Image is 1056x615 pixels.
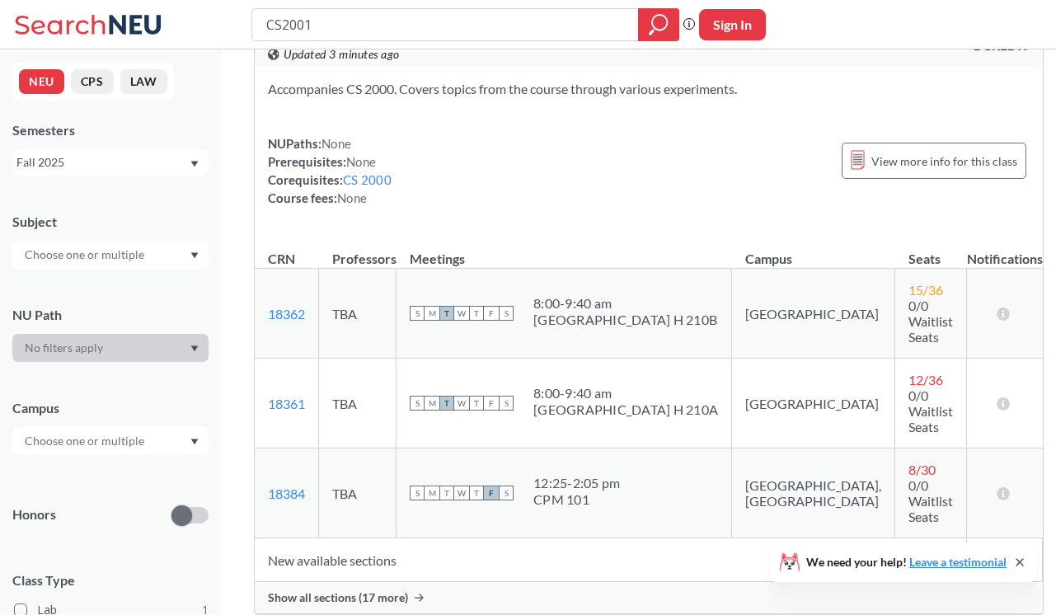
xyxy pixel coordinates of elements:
[533,295,717,312] div: 8:00 - 9:40 am
[12,306,209,324] div: NU Path
[439,396,454,411] span: T
[425,306,439,321] span: M
[439,486,454,500] span: T
[16,153,189,171] div: Fall 2025
[439,306,454,321] span: T
[268,396,305,411] a: 18361
[12,571,209,589] span: Class Type
[410,306,425,321] span: S
[484,306,499,321] span: F
[533,475,620,491] div: 12:25 - 2:05 pm
[410,486,425,500] span: S
[732,448,895,538] td: [GEOGRAPHIC_DATA], [GEOGRAPHIC_DATA]
[533,385,718,401] div: 8:00 - 9:40 am
[533,312,717,328] div: [GEOGRAPHIC_DATA] H 210B
[16,431,155,451] input: Choose one or multiple
[321,136,351,151] span: None
[12,505,56,524] p: Honors
[12,427,209,455] div: Dropdown arrow
[12,149,209,176] div: Fall 2025Dropdown arrow
[638,8,679,41] div: magnifying glass
[908,372,943,387] span: 12 / 36
[343,172,392,187] a: CS 2000
[908,477,953,524] span: 0/0 Waitlist Seats
[265,11,627,39] input: Class, professor, course number, "phrase"
[425,486,439,500] span: M
[699,9,766,40] button: Sign In
[732,359,895,448] td: [GEOGRAPHIC_DATA]
[12,241,209,269] div: Dropdown arrow
[967,233,1043,269] th: Notifications
[190,252,199,259] svg: Dropdown arrow
[346,154,376,169] span: None
[12,399,209,417] div: Campus
[469,396,484,411] span: T
[12,121,209,139] div: Semesters
[732,269,895,359] td: [GEOGRAPHIC_DATA]
[454,486,469,500] span: W
[19,69,64,94] button: NEU
[469,306,484,321] span: T
[120,69,167,94] button: LAW
[499,396,514,411] span: S
[469,486,484,500] span: T
[397,233,732,269] th: Meetings
[908,298,953,345] span: 0/0 Waitlist Seats
[16,245,155,265] input: Choose one or multiple
[268,486,305,501] a: 18384
[533,491,620,508] div: CPM 101
[268,590,408,605] span: Show all sections (17 more)
[337,190,367,205] span: None
[12,334,209,362] div: Dropdown arrow
[71,69,114,94] button: CPS
[454,306,469,321] span: W
[284,45,400,63] span: Updated 3 minutes ago
[425,396,439,411] span: M
[319,233,397,269] th: Professors
[871,151,1017,171] span: View more info for this class
[268,306,305,322] a: 18362
[12,213,209,231] div: Subject
[319,359,397,448] td: TBA
[190,439,199,445] svg: Dropdown arrow
[190,161,199,167] svg: Dropdown arrow
[533,401,718,418] div: [GEOGRAPHIC_DATA] H 210A
[649,13,669,36] svg: magnifying glass
[255,582,1043,613] div: Show all sections (17 more)
[895,233,967,269] th: Seats
[268,134,392,207] div: NUPaths: Prerequisites: Corequisites: Course fees:
[908,387,953,434] span: 0/0 Waitlist Seats
[484,396,499,411] span: F
[268,250,295,268] div: CRN
[268,80,1030,98] section: Accompanies CS 2000. Covers topics from the course through various experiments.
[454,396,469,411] span: W
[908,462,936,477] span: 8 / 30
[732,233,895,269] th: Campus
[319,448,397,538] td: TBA
[806,556,1007,568] span: We need your help!
[909,555,1007,569] a: Leave a testimonial
[410,396,425,411] span: S
[499,486,514,500] span: S
[484,486,499,500] span: F
[908,282,943,298] span: 15 / 36
[255,538,967,582] td: New available sections
[499,306,514,321] span: S
[319,269,397,359] td: TBA
[190,345,199,352] svg: Dropdown arrow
